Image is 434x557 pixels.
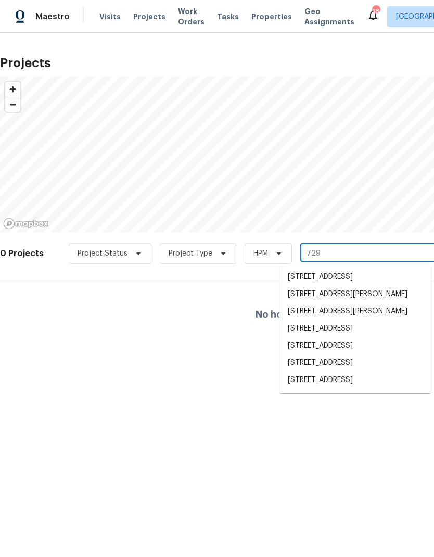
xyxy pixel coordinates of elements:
[3,218,49,230] a: Mapbox homepage
[99,11,121,22] span: Visits
[5,97,20,112] button: Zoom out
[300,246,419,262] input: Search projects
[78,248,127,259] span: Project Status
[279,372,431,389] li: [STREET_ADDRESS]
[279,337,431,355] li: [STREET_ADDRESS]
[279,286,431,303] li: [STREET_ADDRESS][PERSON_NAME]
[217,13,239,20] span: Tasks
[304,6,354,27] span: Geo Assignments
[253,248,268,259] span: HPM
[35,11,70,22] span: Maestro
[279,269,431,286] li: [STREET_ADDRESS]
[5,82,20,97] button: Zoom in
[169,248,212,259] span: Project Type
[133,11,165,22] span: Projects
[279,355,431,372] li: [STREET_ADDRESS]
[279,320,431,337] li: [STREET_ADDRESS]
[178,6,205,27] span: Work Orders
[279,303,431,320] li: [STREET_ADDRESS][PERSON_NAME]
[256,309,333,320] h4: No homes found
[251,11,292,22] span: Properties
[372,6,379,17] div: 18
